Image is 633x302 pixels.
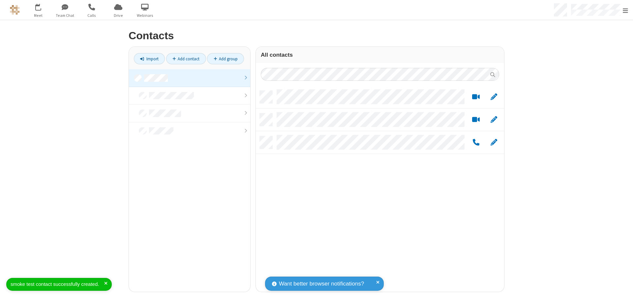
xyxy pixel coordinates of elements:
span: Calls [79,13,104,18]
span: Meet [26,13,50,18]
button: Start a video meeting [469,116,482,124]
a: Import [134,53,165,64]
span: Webinars [133,13,157,18]
h2: Contacts [129,30,504,42]
div: grid [256,86,504,292]
button: Edit [487,93,500,101]
h3: All contacts [261,52,499,58]
a: Add contact [166,53,206,64]
span: Team Chat [52,13,77,18]
img: QA Selenium DO NOT DELETE OR CHANGE [10,5,20,15]
div: smoke test contact successfully created. [11,281,104,288]
button: Start a video meeting [469,93,482,101]
a: Add group [207,53,244,64]
button: Call by phone [469,138,482,147]
div: 4 [40,4,44,9]
button: Edit [487,138,500,147]
span: Drive [106,13,131,18]
button: Edit [487,116,500,124]
span: Want better browser notifications? [279,280,364,288]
